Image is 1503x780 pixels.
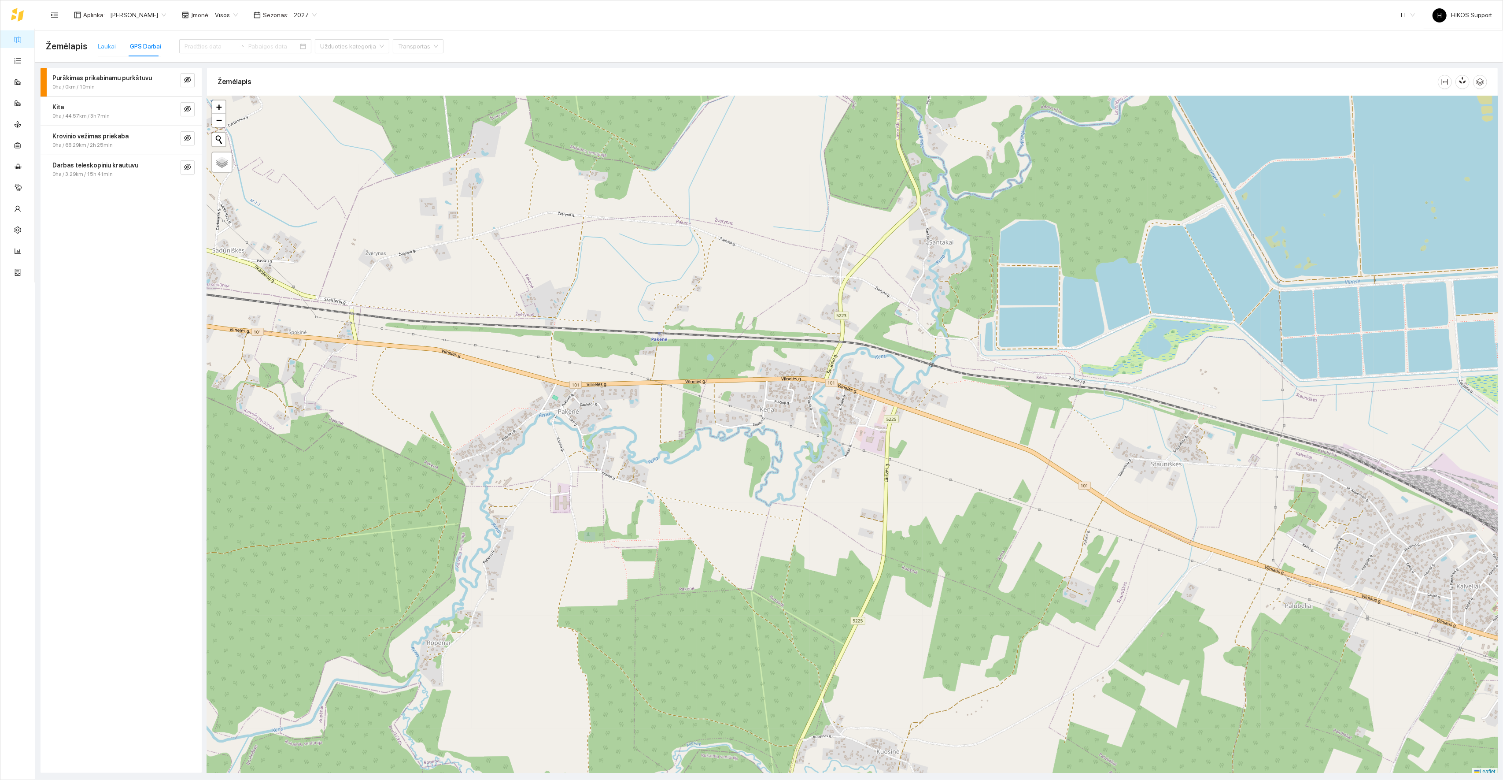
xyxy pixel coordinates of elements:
span: column-width [1438,78,1451,85]
span: H [1437,8,1442,22]
a: Zoom in [212,100,225,114]
span: eye-invisible [184,134,191,143]
span: calendar [254,11,261,19]
span: Sezonas : [263,10,288,20]
div: Kita0ha / 44.57km / 3h 7mineye-invisible [41,97,202,126]
span: 0ha / 44.57km / 3h 7min [52,112,110,120]
span: eye-invisible [184,163,191,172]
strong: Darbas teleskopiniu krautuvu [52,162,138,169]
div: Žemėlapis [218,69,1438,94]
a: Zoom out [212,114,225,127]
button: Initiate a new search [212,133,225,146]
span: HIKOS Support [1433,11,1492,19]
div: Krovinio vežimas priekaba0ha / 68.29km / 2h 25mineye-invisible [41,126,202,155]
input: Pradžios data [185,41,234,51]
span: shop [182,11,189,19]
span: Įmonė : [191,10,210,20]
strong: Purškimas prikabinamu purkštuvu [52,74,152,82]
button: eye-invisible [181,73,195,87]
input: Pabaigos data [248,41,298,51]
span: eye-invisible [184,105,191,114]
span: 2027 [294,8,317,22]
button: eye-invisible [181,131,195,145]
span: layout [74,11,81,19]
span: eye-invisible [184,76,191,85]
span: + [216,101,222,112]
button: eye-invisible [181,160,195,175]
span: 0ha / 0km / 10min [52,83,95,91]
span: Visos [215,8,238,22]
button: column-width [1438,75,1452,89]
span: menu-unfold [51,11,59,19]
span: Paulius [110,8,166,22]
div: GPS Darbai [130,41,161,51]
span: 0ha / 3.29km / 15h 41min [52,170,113,178]
span: Aplinka : [83,10,105,20]
span: 0ha / 68.29km / 2h 25min [52,141,113,149]
span: − [216,115,222,126]
a: Leaflet [1474,769,1496,775]
span: swap-right [238,43,245,50]
strong: Kita [52,104,64,111]
div: Purškimas prikabinamu purkštuvu0ha / 0km / 10mineye-invisible [41,68,202,97]
div: Darbas teleskopiniu krautuvu0ha / 3.29km / 15h 41mineye-invisible [41,155,202,184]
span: LT [1401,8,1415,22]
button: eye-invisible [181,102,195,116]
span: Žemėlapis [46,39,87,53]
span: to [238,43,245,50]
strong: Krovinio vežimas priekaba [52,133,129,140]
div: Laukai [98,41,116,51]
a: Layers [212,152,232,172]
button: menu-unfold [46,6,63,24]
